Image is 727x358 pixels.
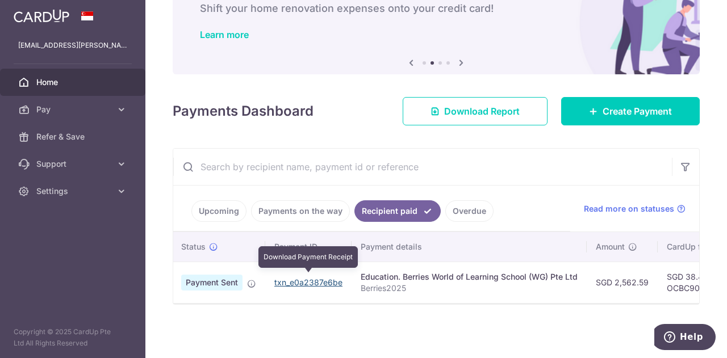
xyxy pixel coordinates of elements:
[181,241,206,252] span: Status
[36,131,111,142] span: Refer & Save
[36,158,111,170] span: Support
[361,283,578,294] p: Berries2025
[36,186,111,197] span: Settings
[667,241,710,252] span: CardUp fee
[361,271,578,283] div: Education. Berries World of Learning School (WG) Pte Ltd
[173,149,672,185] input: Search by recipient name, payment id or reference
[36,104,111,115] span: Pay
[191,200,246,222] a: Upcoming
[584,203,674,214] span: Read more on statuses
[561,97,700,125] a: Create Payment
[18,40,127,51] p: [EMAIL_ADDRESS][PERSON_NAME][DOMAIN_NAME]
[200,2,672,15] h6: Shift your home renovation expenses onto your credit card!
[403,97,548,125] a: Download Report
[14,9,69,23] img: CardUp
[587,262,658,303] td: SGD 2,562.59
[36,77,111,88] span: Home
[200,29,249,40] a: Learn more
[274,277,342,287] a: txn_e0a2387e6be
[354,200,441,222] a: Recipient paid
[181,275,243,290] span: Payment Sent
[352,232,587,262] th: Payment details
[603,104,672,118] span: Create Payment
[251,200,350,222] a: Payments on the way
[584,203,686,214] a: Read more on statuses
[265,232,352,262] th: Payment ID
[258,246,358,268] div: Download Payment Receipt
[654,324,716,352] iframe: Opens a widget where you can find more information
[173,101,314,121] h4: Payments Dashboard
[444,104,520,118] span: Download Report
[596,241,625,252] span: Amount
[445,200,494,222] a: Overdue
